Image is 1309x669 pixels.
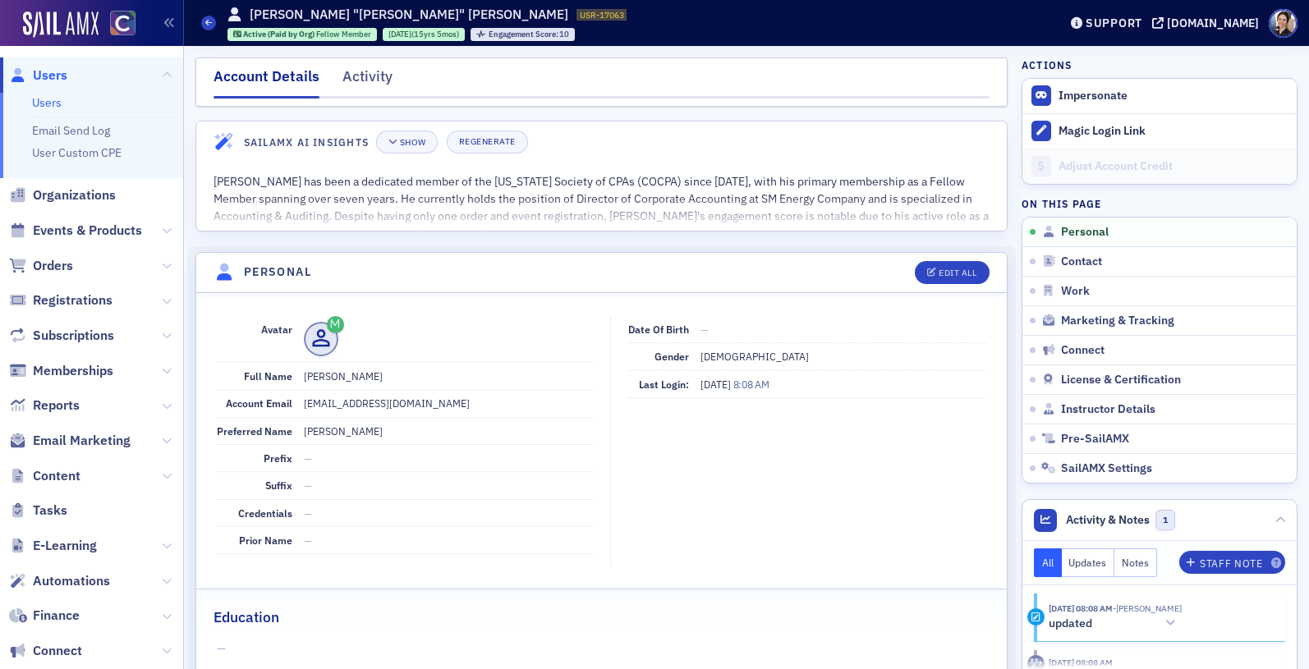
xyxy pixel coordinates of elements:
span: Active (Paid by Org) [243,29,316,39]
span: Preferred Name [217,424,292,438]
span: Users [33,66,67,85]
span: Credentials [238,506,292,520]
a: Events & Products [9,222,142,240]
span: Events & Products [33,222,142,240]
span: Contact [1061,254,1102,269]
dd: [EMAIL_ADDRESS][DOMAIN_NAME] [304,390,593,416]
span: Connect [33,642,82,660]
div: Update [1027,608,1045,625]
a: Tasks [9,502,67,520]
span: Organizations [33,186,116,204]
span: Automations [33,572,110,590]
span: Prior Name [239,534,292,547]
button: All [1034,548,1062,577]
a: Memberships [9,362,113,380]
dd: [PERSON_NAME] [304,418,593,444]
a: Adjust Account Credit [1022,149,1297,184]
div: Show [400,138,425,147]
span: 1 [1155,510,1176,530]
a: Subscriptions [9,327,114,345]
span: Profile [1269,9,1298,38]
h5: updated [1049,616,1092,631]
img: SailAMX [23,11,99,38]
span: Connect [1061,343,1105,358]
span: Content [33,467,80,485]
span: Engagement Score : [489,29,560,39]
span: — [304,479,312,492]
div: (15yrs 5mos) [388,29,459,39]
span: License & Certification [1061,373,1181,387]
button: Staff Note [1179,551,1285,574]
h4: Actions [1022,57,1072,72]
button: Impersonate [1059,89,1128,103]
span: — [217,640,987,658]
span: Memberships [33,362,113,380]
button: [DOMAIN_NAME] [1152,17,1265,29]
span: SailAMX Settings [1061,461,1152,476]
span: [DATE] [388,29,411,39]
span: Subscriptions [33,327,114,345]
div: Activity [342,66,393,96]
span: Pre-SailAMX [1061,432,1129,447]
span: Full Name [244,369,292,383]
h4: SailAMX AI Insights [244,135,369,149]
h4: Personal [244,263,311,281]
a: Email Marketing [9,432,131,450]
a: Users [32,95,62,110]
span: Account Email [226,396,292,410]
a: E-Learning [9,537,97,555]
span: Suffix [265,479,292,492]
span: USR-17063 [580,9,624,21]
a: Orders [9,257,73,275]
a: User Custom CPE [32,145,122,160]
span: Fellow Member [316,29,371,39]
dd: [PERSON_NAME] [304,363,593,389]
span: — [304,451,312,465]
span: Prefix [264,451,292,465]
span: 8:08 AM [733,378,769,391]
span: Date of Birth [628,323,689,336]
div: Support [1086,16,1142,30]
span: Work [1061,284,1090,299]
span: Finance [33,607,80,625]
div: Account Details [214,66,319,99]
span: Activity & Notes [1066,511,1150,529]
button: Magic Login Link [1022,113,1297,149]
div: Active (Paid by Org): Active (Paid by Org): Fellow Member [227,28,378,41]
a: Email Send Log [32,123,110,138]
a: Automations [9,572,110,590]
button: Updates [1062,548,1115,577]
span: Avatar [261,323,292,336]
div: Staff Note [1200,559,1262,568]
div: Engagement Score: 10 [471,28,575,41]
div: Magic Login Link [1059,124,1288,139]
span: Last Login: [639,378,689,391]
div: 10 [489,30,570,39]
span: Registrations [33,291,113,309]
img: SailAMX [110,11,135,36]
span: — [304,534,312,547]
a: Finance [9,607,80,625]
div: [DOMAIN_NAME] [1167,16,1259,30]
a: View Homepage [99,11,135,39]
span: [DATE] [700,378,733,391]
button: Regenerate [447,131,528,154]
a: Connect [9,642,82,660]
dd: [DEMOGRAPHIC_DATA] [700,343,986,369]
span: — [304,506,312,520]
span: — [700,323,709,336]
span: Gender [654,350,689,363]
span: Jeffrey Damm [1113,603,1182,614]
span: Personal [1061,225,1109,240]
span: Marketing & Tracking [1061,314,1174,328]
a: Reports [9,396,80,415]
button: Notes [1114,548,1157,577]
span: Instructor Details [1061,402,1155,417]
time: 5/21/2024 08:08 AM [1049,657,1113,668]
h2: Education [214,607,279,628]
a: Users [9,66,67,85]
h1: [PERSON_NAME] "[PERSON_NAME]" [PERSON_NAME] [250,6,568,24]
a: Active (Paid by Org) Fellow Member [233,29,372,39]
div: Adjust Account Credit [1059,159,1288,174]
